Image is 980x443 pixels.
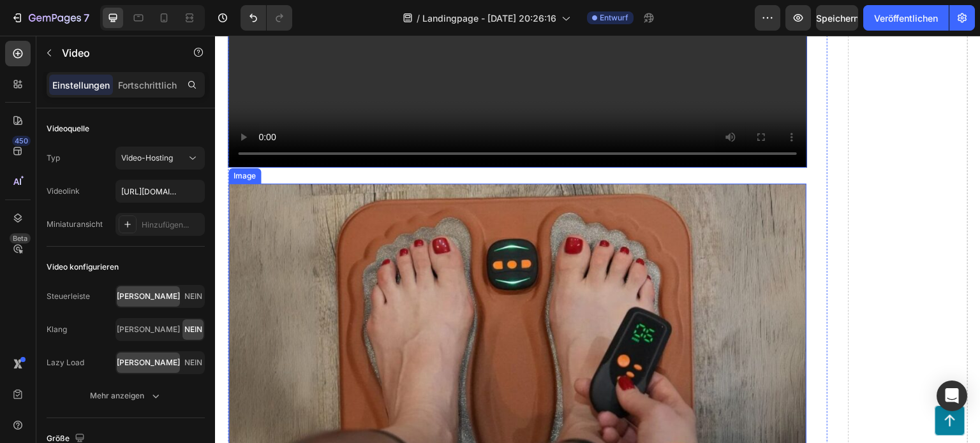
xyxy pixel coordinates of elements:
[90,391,144,400] font: Mehr anzeigen
[422,13,556,24] font: Landingpage - [DATE] 20:26:16
[184,291,202,301] font: NEIN
[52,80,110,91] font: Einstellungen
[47,186,80,196] font: Videolink
[62,47,90,59] font: Video
[115,180,205,203] input: Video-URL hier einfügen
[47,384,205,407] button: Mehr anzeigen
[5,5,95,31] button: 7
[16,134,43,146] div: Image
[816,13,859,24] font: Speichern
[47,219,103,229] font: Miniaturansicht
[47,262,119,272] font: Video konfigurieren
[115,147,205,170] button: Video-Hosting
[84,11,89,24] font: 7
[118,80,177,91] font: Fortschrittlich
[215,36,980,443] iframe: Designbereich
[142,220,189,229] font: Hinzufügen...
[184,324,202,334] font: NEIN
[62,45,170,61] p: Video
[47,433,70,443] font: Größe
[937,381,967,411] div: Öffnen Sie den Intercom Messenger
[816,5,858,31] button: Speichern
[47,153,60,163] font: Typ
[121,153,173,163] font: Video-Hosting
[15,136,28,145] font: 450
[241,5,292,31] div: Rückgängig/Wiederholen
[47,324,67,334] font: Klang
[47,358,84,367] font: Lazy Load
[117,291,180,301] font: [PERSON_NAME]
[47,291,90,301] font: Steuerleiste
[874,13,938,24] font: Veröffentlichen
[117,324,180,334] font: [PERSON_NAME]
[117,358,180,367] font: [PERSON_NAME]
[417,13,420,24] font: /
[184,358,202,367] font: NEIN
[863,5,949,31] button: Veröffentlichen
[600,13,628,22] font: Entwurf
[13,234,27,243] font: Beta
[47,124,89,133] font: Videoquelle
